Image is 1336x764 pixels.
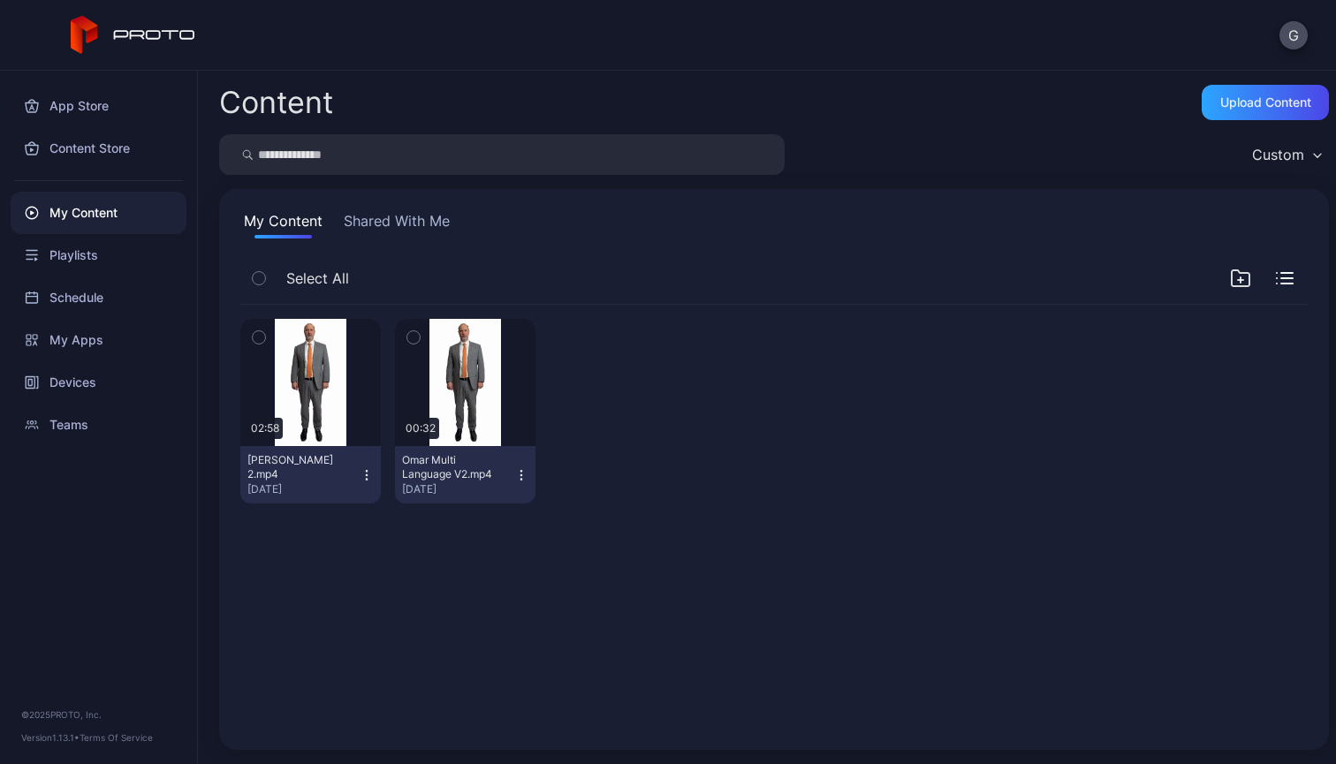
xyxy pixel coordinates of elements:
button: G [1279,21,1308,49]
a: My Apps [11,319,186,361]
button: My Content [240,210,326,238]
a: App Store [11,85,186,127]
div: Omar Multi Language V2.mp4 [402,453,499,481]
a: Terms Of Service [80,732,153,743]
a: Content Store [11,127,186,170]
div: © 2025 PROTO, Inc. [21,707,176,722]
div: Custom [1252,146,1304,163]
div: Upload Content [1220,95,1311,110]
div: [DATE] [247,482,360,496]
div: Content [219,87,333,117]
div: Omar Pitch 2.mp4 [247,453,345,481]
button: Upload Content [1202,85,1329,120]
button: Custom [1243,134,1329,175]
a: Playlists [11,234,186,276]
span: Version 1.13.1 • [21,732,80,743]
span: Select All [286,268,349,289]
button: Omar Multi Language V2.mp4[DATE] [395,446,535,503]
button: [PERSON_NAME] 2.mp4[DATE] [240,446,381,503]
a: Devices [11,361,186,404]
div: [DATE] [402,482,514,496]
button: Shared With Me [340,210,453,238]
a: Schedule [11,276,186,319]
a: My Content [11,192,186,234]
a: Teams [11,404,186,446]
